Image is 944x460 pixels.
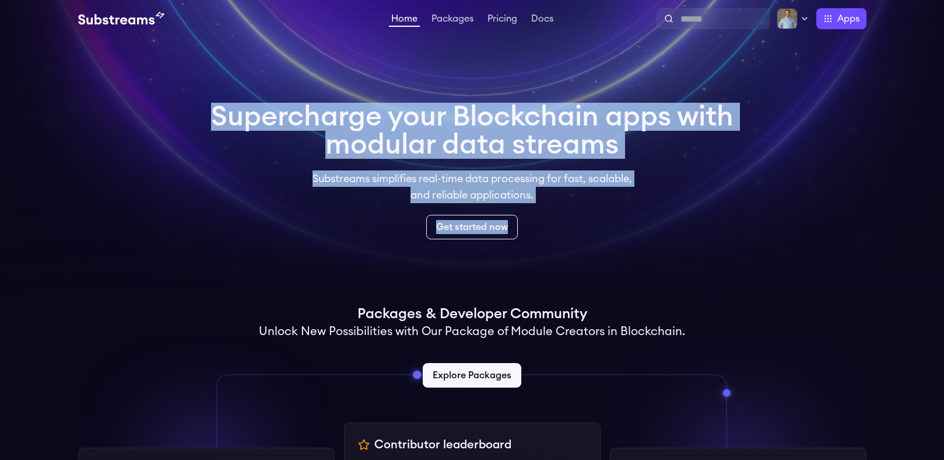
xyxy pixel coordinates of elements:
[529,14,556,26] a: Docs
[259,323,685,340] h2: Unlock New Possibilities with Our Package of Module Creators in Blockchain.
[389,14,420,27] a: Home
[426,215,518,239] a: Get started now
[357,305,587,323] h1: Packages & Developer Community
[304,170,640,203] p: Substreams simplifies real-time data processing for fast, scalable, and reliable applications.
[485,14,520,26] a: Pricing
[78,12,164,26] img: Substream's logo
[837,12,859,26] span: Apps
[423,363,521,388] a: Explore Packages
[211,103,734,159] h1: Supercharge your Blockchain apps with modular data streams
[777,8,798,29] img: Profile
[429,14,476,26] a: Packages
